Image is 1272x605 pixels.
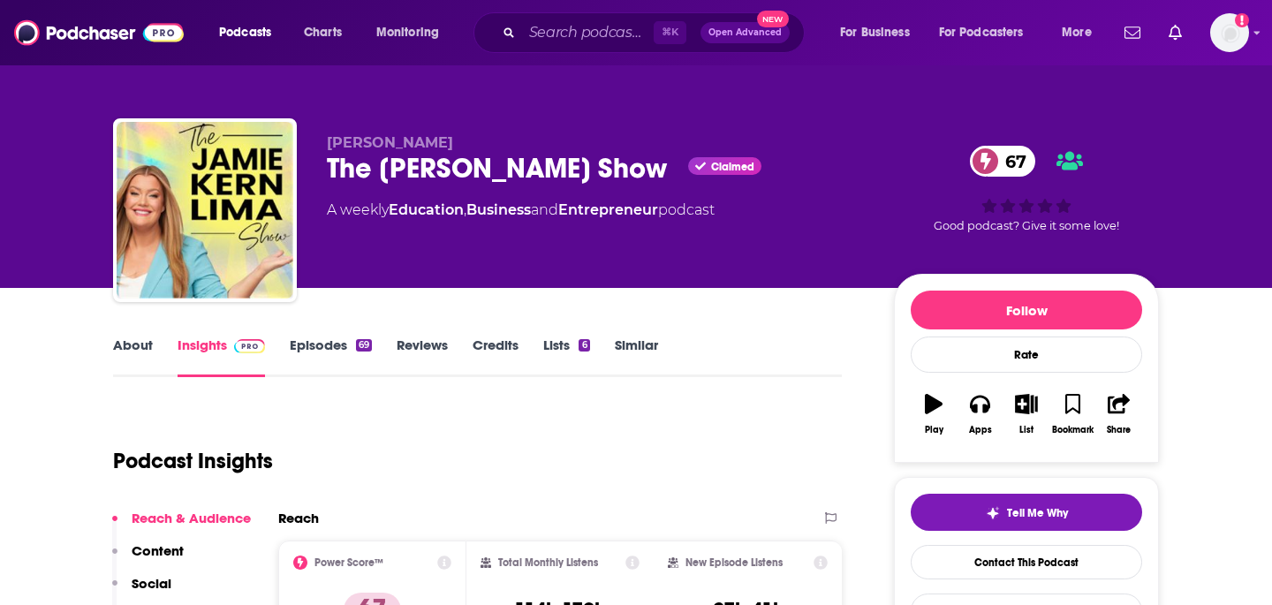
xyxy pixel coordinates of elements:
svg: Add a profile image [1235,13,1249,27]
button: open menu [927,19,1049,47]
a: 67 [970,146,1035,177]
span: Podcasts [219,20,271,45]
a: Education [389,201,464,218]
span: For Business [840,20,910,45]
a: Contact This Podcast [911,545,1142,579]
button: Show profile menu [1210,13,1249,52]
button: Share [1096,382,1142,446]
a: Business [466,201,531,218]
span: Logged in as brookecarr [1210,13,1249,52]
button: open menu [1049,19,1114,47]
img: tell me why sparkle [986,506,1000,520]
span: More [1062,20,1092,45]
span: , [464,201,466,218]
h2: Total Monthly Listens [498,556,598,569]
button: Apps [957,382,1003,446]
img: User Profile [1210,13,1249,52]
span: Good podcast? Give it some love! [934,219,1119,232]
div: 69 [356,339,372,352]
button: open menu [828,19,932,47]
button: Content [112,542,184,575]
h2: New Episode Listens [685,556,783,569]
span: Charts [304,20,342,45]
button: Reach & Audience [112,510,251,542]
div: Search podcasts, credits, & more... [490,12,821,53]
div: Share [1107,425,1131,435]
div: Apps [969,425,992,435]
span: 67 [988,146,1035,177]
a: Show notifications dropdown [1117,18,1147,48]
div: 67Good podcast? Give it some love! [894,134,1159,244]
div: A weekly podcast [327,200,715,221]
span: For Podcasters [939,20,1024,45]
a: Entrepreneur [558,201,658,218]
button: Follow [911,291,1142,329]
a: Lists6 [543,337,589,377]
a: InsightsPodchaser Pro [178,337,265,377]
h1: Podcast Insights [113,448,273,474]
div: Bookmark [1052,425,1094,435]
div: Play [925,425,943,435]
a: Charts [292,19,352,47]
div: List [1019,425,1033,435]
span: ⌘ K [654,21,686,44]
button: tell me why sparkleTell Me Why [911,494,1142,531]
span: and [531,201,558,218]
a: Reviews [397,337,448,377]
img: The Jamie Kern Lima Show [117,122,293,299]
a: Episodes69 [290,337,372,377]
a: Similar [615,337,658,377]
button: Bookmark [1049,382,1095,446]
span: Open Advanced [708,28,782,37]
img: Podchaser - Follow, Share and Rate Podcasts [14,16,184,49]
span: [PERSON_NAME] [327,134,453,151]
a: Credits [473,337,519,377]
button: Play [911,382,957,446]
button: Open AdvancedNew [700,22,790,43]
div: Rate [911,337,1142,373]
p: Social [132,575,171,592]
a: About [113,337,153,377]
input: Search podcasts, credits, & more... [522,19,654,47]
img: Podchaser Pro [234,339,265,353]
h2: Reach [278,510,319,526]
h2: Power Score™ [314,556,383,569]
p: Content [132,542,184,559]
span: Claimed [711,163,754,171]
p: Reach & Audience [132,510,251,526]
div: 6 [579,339,589,352]
span: New [757,11,789,27]
a: Show notifications dropdown [1162,18,1189,48]
button: List [1003,382,1049,446]
span: Monitoring [376,20,439,45]
span: Tell Me Why [1007,506,1068,520]
button: open menu [364,19,462,47]
button: open menu [207,19,294,47]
